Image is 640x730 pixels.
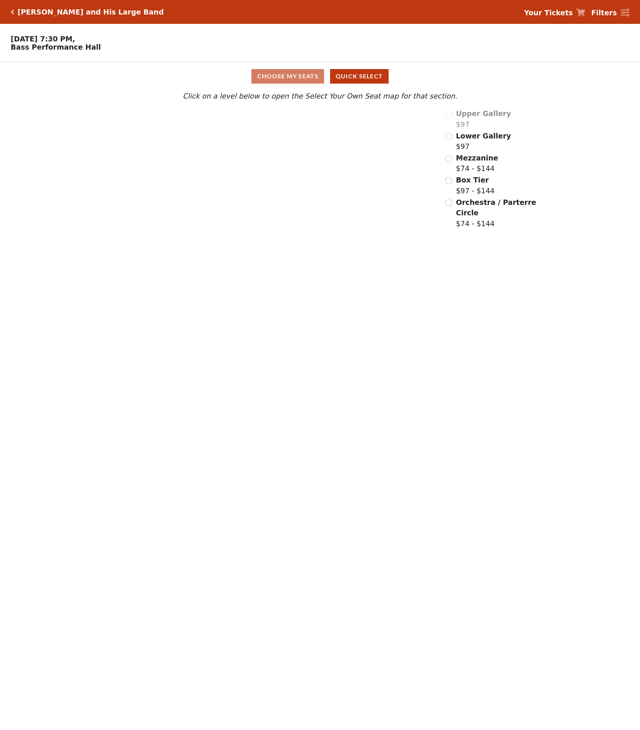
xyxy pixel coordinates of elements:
path: Orchestra / Parterre Circle - Seats Available: 23 [227,235,373,323]
a: Your Tickets [524,7,585,18]
label: $74 - $144 [456,153,498,174]
a: Click here to go back to filters [11,9,14,15]
path: Upper Gallery - Seats Available: 0 [147,115,291,149]
a: Filters [591,7,629,18]
span: Box Tier [456,176,489,184]
label: $97 [456,108,511,130]
button: Quick Select [330,69,389,84]
label: $97 [456,131,511,152]
strong: Your Tickets [524,9,573,17]
label: $74 - $144 [456,197,537,229]
span: Mezzanine [456,154,498,162]
strong: Filters [591,9,617,17]
span: Upper Gallery [456,109,511,118]
span: Lower Gallery [456,132,511,140]
h5: [PERSON_NAME] and His Large Band [18,8,164,16]
p: Click on a level below to open the Select Your Own Seat map for that section. [85,91,555,102]
label: $97 - $144 [456,175,495,196]
span: Orchestra / Parterre Circle [456,198,536,217]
